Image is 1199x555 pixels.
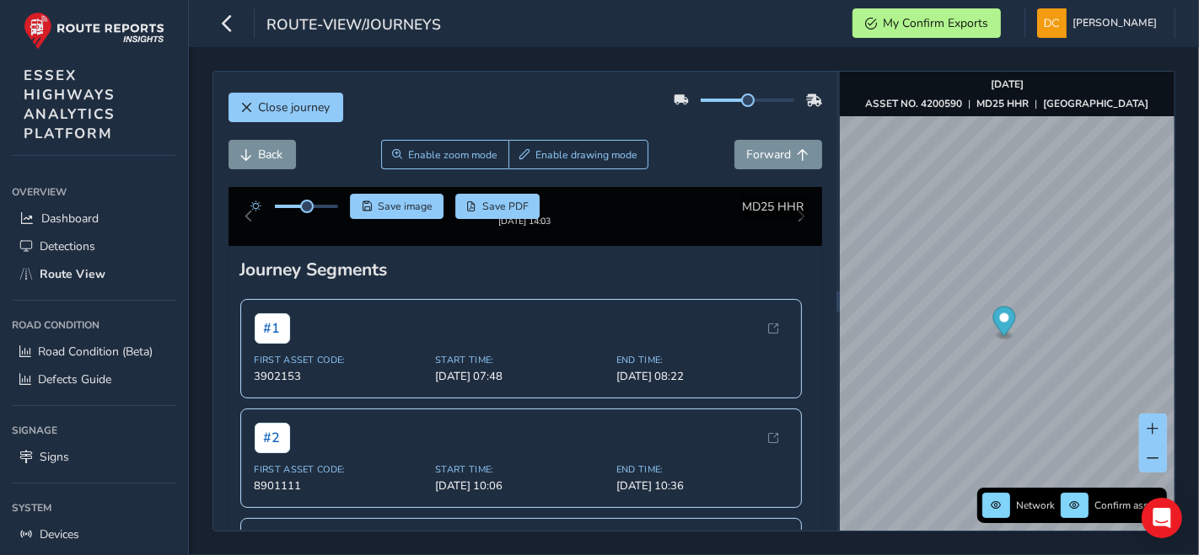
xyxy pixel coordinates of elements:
span: Signs [40,449,69,465]
span: Forward [747,147,792,163]
span: Close journey [259,99,331,115]
span: MD25 HHR [743,199,804,215]
strong: MD25 HHR [977,97,1030,110]
button: Zoom [381,140,508,169]
span: End Time: [616,477,788,489]
span: Start Time: [435,367,606,380]
button: My Confirm Exports [852,8,1001,38]
button: Draw [508,140,649,169]
span: Save image [378,200,433,213]
button: [PERSON_NAME] [1037,8,1163,38]
span: Dashboard [41,211,99,227]
img: diamond-layout [1037,8,1067,38]
strong: [GEOGRAPHIC_DATA] [1044,97,1149,110]
a: Road Condition (Beta) [12,338,176,366]
span: Enable zoom mode [408,148,497,162]
div: Overview [12,179,176,205]
strong: ASSET NO. 4200590 [866,97,963,110]
span: Route View [40,266,105,282]
span: [DATE] 10:06 [435,492,606,507]
span: [DATE] 08:22 [616,382,788,398]
span: Network [1016,499,1055,512]
span: My Confirm Exports [883,15,988,31]
span: Detections [40,238,95,254]
div: Road Condition [12,312,176,338]
span: Save PDF [482,200,529,213]
span: 8901111 [255,492,426,507]
a: Detections [12,232,176,260]
span: [DATE] 10:36 [616,492,788,507]
span: route-view/journeys [266,14,441,38]
a: Dashboard [12,205,176,232]
button: Save [350,194,444,219]
span: Defects Guide [38,371,111,387]
span: # 1 [255,327,290,357]
span: Road Condition (Beta) [38,344,153,360]
a: Devices [12,520,176,548]
strong: [DATE] [991,77,1024,91]
a: Route View [12,260,176,288]
span: First Asset Code: [255,367,426,380]
span: Confirm assets [1094,499,1162,512]
a: Defects Guide [12,366,176,393]
div: Map marker [993,307,1016,341]
span: 3902153 [255,382,426,398]
a: Signs [12,443,176,471]
span: # 2 [255,436,290,467]
div: [DATE] 14:03 [474,228,577,241]
div: System [12,495,176,520]
span: First Asset Code: [255,477,426,489]
div: Open Intercom Messenger [1142,498,1182,538]
button: Back [229,140,296,169]
span: [DATE] 07:48 [435,382,606,398]
img: Thumbnail frame [474,212,577,228]
button: Close journey [229,93,343,122]
button: PDF [455,194,540,219]
span: Start Time: [435,477,606,489]
div: Signage [12,418,176,443]
button: Forward [734,140,822,169]
img: rr logo [24,12,164,50]
span: [PERSON_NAME] [1073,8,1157,38]
span: End Time: [616,367,788,380]
span: Enable drawing mode [535,148,637,162]
div: | | [866,97,1149,110]
span: ESSEX HIGHWAYS ANALYTICS PLATFORM [24,66,116,143]
div: Journey Segments [240,271,810,295]
span: Devices [40,526,79,542]
span: Back [259,147,283,163]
